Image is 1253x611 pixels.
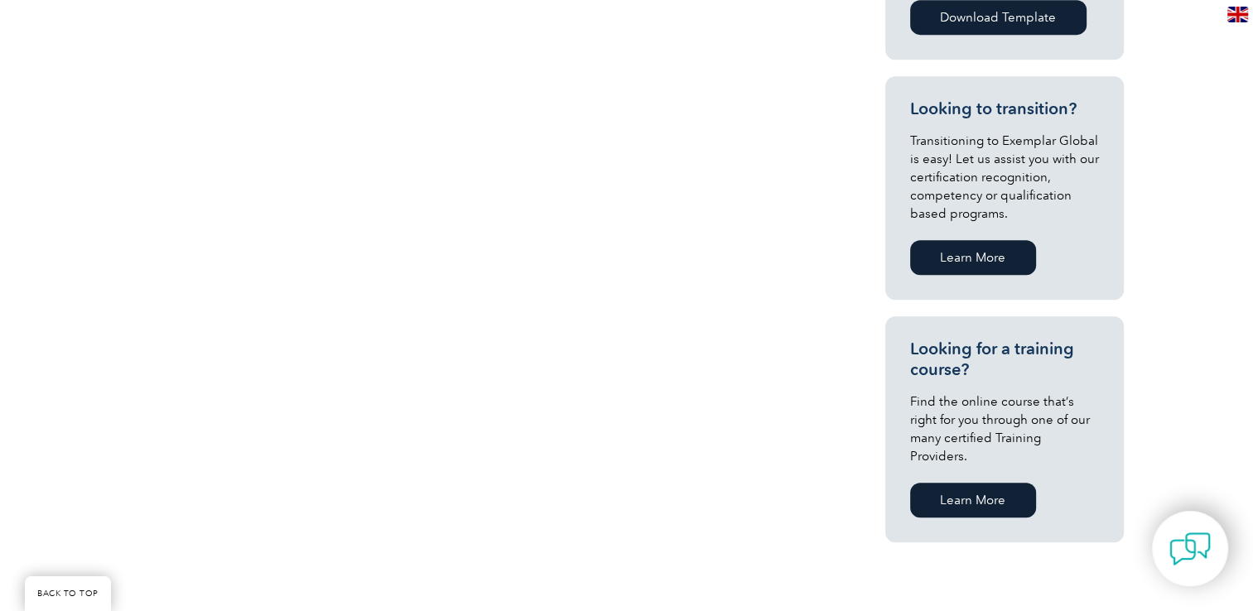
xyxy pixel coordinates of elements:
[910,392,1099,465] p: Find the online course that’s right for you through one of our many certified Training Providers.
[1169,528,1211,570] img: contact-chat.png
[910,99,1099,119] h3: Looking to transition?
[910,240,1036,275] a: Learn More
[25,576,111,611] a: BACK TO TOP
[910,483,1036,517] a: Learn More
[910,132,1099,223] p: Transitioning to Exemplar Global is easy! Let us assist you with our certification recognition, c...
[910,339,1099,380] h3: Looking for a training course?
[1227,7,1248,22] img: en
